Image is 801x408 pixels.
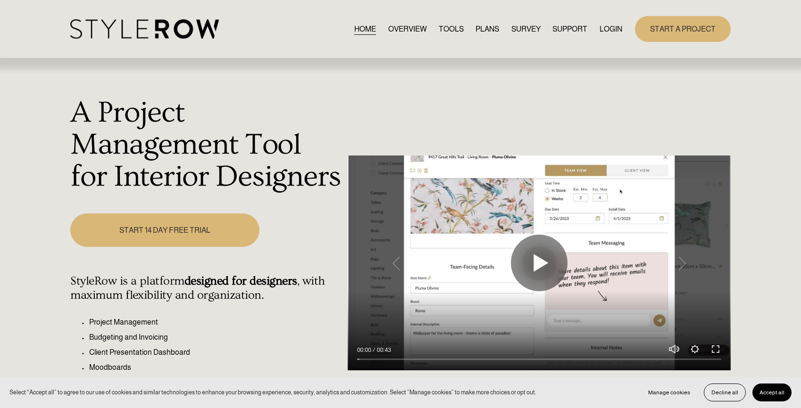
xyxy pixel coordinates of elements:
button: Accept all [752,384,792,401]
p: Budgeting and Invoicing [89,332,342,343]
p: Select “Accept all” to agree to our use of cookies and similar technologies to enhance your brows... [9,388,536,397]
button: Decline all [704,384,746,401]
span: Decline all [711,389,738,396]
a: START A PROJECT [635,16,731,42]
strong: designed for designers [184,274,297,288]
a: LOGIN [600,23,622,35]
a: PLANS [476,23,499,35]
a: SURVEY [511,23,541,35]
h4: StyleRow is a platform , with maximum flexibility and organization. [70,274,342,302]
p: Client Presentation Dashboard [89,347,342,358]
div: Current time [357,345,374,355]
input: Seek [357,356,721,363]
h1: A Project Management Tool for Interior Designers [70,97,342,193]
span: Accept all [759,389,784,396]
p: Moodboards [89,362,342,373]
span: SUPPORT [552,24,587,35]
a: OVERVIEW [388,23,427,35]
button: Play [511,235,567,291]
button: Manage cookies [641,384,697,401]
span: Manage cookies [648,389,690,396]
div: Duration [374,345,393,355]
img: StyleRow [70,19,219,39]
a: START 14 DAY FREE TRIAL [70,213,259,247]
p: Project Management [89,317,342,328]
a: folder dropdown [552,23,587,35]
a: HOME [354,23,376,35]
a: TOOLS [439,23,464,35]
